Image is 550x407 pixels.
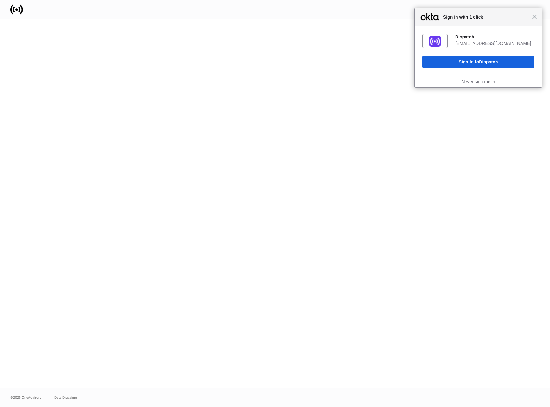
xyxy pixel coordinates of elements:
button: Sign In toDispatch [422,56,534,68]
div: Dispatch [455,34,534,40]
div: [EMAIL_ADDRESS][DOMAIN_NAME] [455,40,534,46]
a: Data Disclaimer [54,395,78,400]
span: Close [532,14,537,19]
span: Sign in with 1 click [440,13,532,21]
span: © 2025 OneAdvisory [10,395,42,400]
img: fs01jxrofoggULhDH358 [429,36,441,47]
span: Dispatch [479,59,498,64]
a: Never sign me in [461,79,495,84]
